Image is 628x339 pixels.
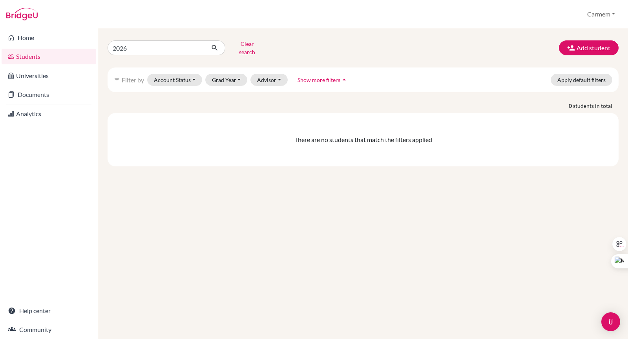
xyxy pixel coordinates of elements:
[225,38,269,58] button: Clear search
[114,77,120,83] i: filter_list
[250,74,288,86] button: Advisor
[559,40,619,55] button: Add student
[340,76,348,84] i: arrow_drop_up
[2,87,96,102] a: Documents
[6,8,38,20] img: Bridge-U
[551,74,612,86] button: Apply default filters
[108,40,205,55] input: Find student by name...
[205,74,248,86] button: Grad Year
[569,102,573,110] strong: 0
[2,49,96,64] a: Students
[291,74,355,86] button: Show more filtersarrow_drop_up
[2,30,96,46] a: Home
[2,322,96,337] a: Community
[298,77,340,83] span: Show more filters
[573,102,619,110] span: students in total
[147,74,202,86] button: Account Status
[114,135,612,144] div: There are no students that match the filters applied
[2,106,96,122] a: Analytics
[601,312,620,331] div: Open Intercom Messenger
[122,76,144,84] span: Filter by
[2,303,96,319] a: Help center
[2,68,96,84] a: Universities
[584,7,619,22] button: Carmem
